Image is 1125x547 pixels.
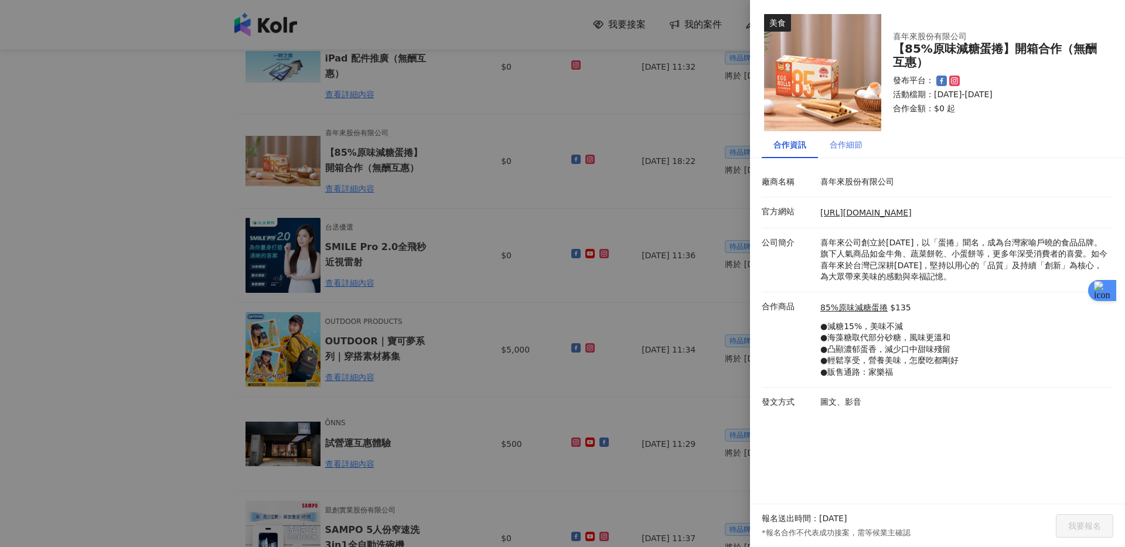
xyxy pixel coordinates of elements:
[762,176,814,188] p: 廠商名稱
[820,396,1107,408] p: 圖文、影音
[762,206,814,218] p: 官方網站
[893,31,1080,43] div: 喜年來股份有限公司
[820,208,912,217] a: [URL][DOMAIN_NAME]
[893,103,1099,115] p: 合作金額： $0 起
[764,14,881,131] img: 85%原味減糖蛋捲
[890,302,911,314] p: $135
[762,301,814,313] p: 合作商品
[820,237,1107,283] p: 喜年來公司創立於[DATE]，以「蛋捲」聞名，成為台灣家喻戶曉的食品品牌。旗下人氣商品如金牛角、蔬菜餅乾、小蛋餅等，更多年深受消費者的喜愛。如今喜年來於台灣已深耕[DATE]，堅持以用心的「品質...
[820,302,888,314] a: 85%原味減糖蛋捲
[893,42,1099,69] div: 【85%原味減糖蛋捲】開箱合作（無酬互惠）
[820,321,959,378] p: ●減糖15%，美味不減 ●海藻糖取代部分砂糖，風味更溫和 ●凸顯濃郁蛋香，減少口中甜味殘留 ●輕鬆享受，營養美味，怎麼吃都剛好 ●販售通路：家樂福
[1056,514,1113,538] button: 我要報名
[764,14,791,32] div: 美食
[762,513,847,525] p: 報名送出時間：[DATE]
[762,528,911,538] p: *報名合作不代表成功接案，需等候業主確認
[893,89,1099,101] p: 活動檔期：[DATE]-[DATE]
[762,396,814,408] p: 發文方式
[893,75,934,87] p: 發布平台：
[773,138,806,151] div: 合作資訊
[830,138,862,151] div: 合作細節
[820,176,1107,188] p: 喜年來股份有限公司
[762,237,814,249] p: 公司簡介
